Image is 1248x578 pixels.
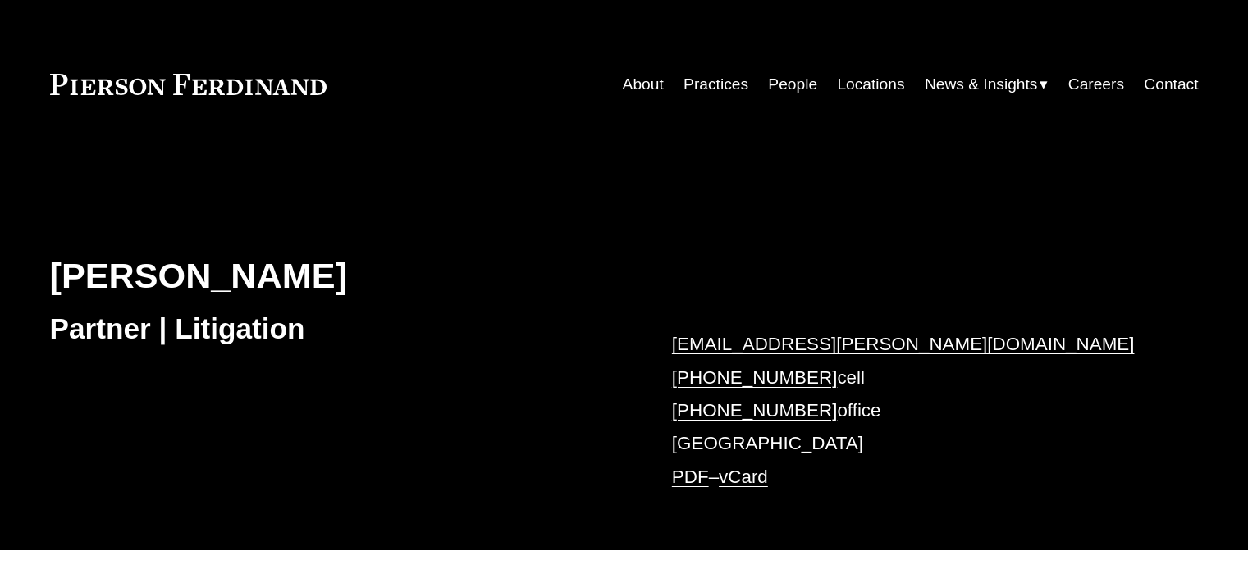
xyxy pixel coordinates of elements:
a: PDF [672,466,709,487]
span: News & Insights [925,71,1038,99]
h2: [PERSON_NAME] [50,254,624,297]
a: Practices [683,69,748,100]
a: Contact [1144,69,1198,100]
a: [EMAIL_ADDRESS][PERSON_NAME][DOMAIN_NAME] [672,334,1135,354]
a: About [623,69,664,100]
a: vCard [719,466,768,487]
a: folder dropdown [925,69,1049,100]
a: People [768,69,817,100]
a: [PHONE_NUMBER] [672,400,838,421]
p: cell office [GEOGRAPHIC_DATA] – [672,328,1150,494]
a: Careers [1068,69,1124,100]
a: Locations [837,69,904,100]
h3: Partner | Litigation [50,311,624,347]
a: [PHONE_NUMBER] [672,367,838,388]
